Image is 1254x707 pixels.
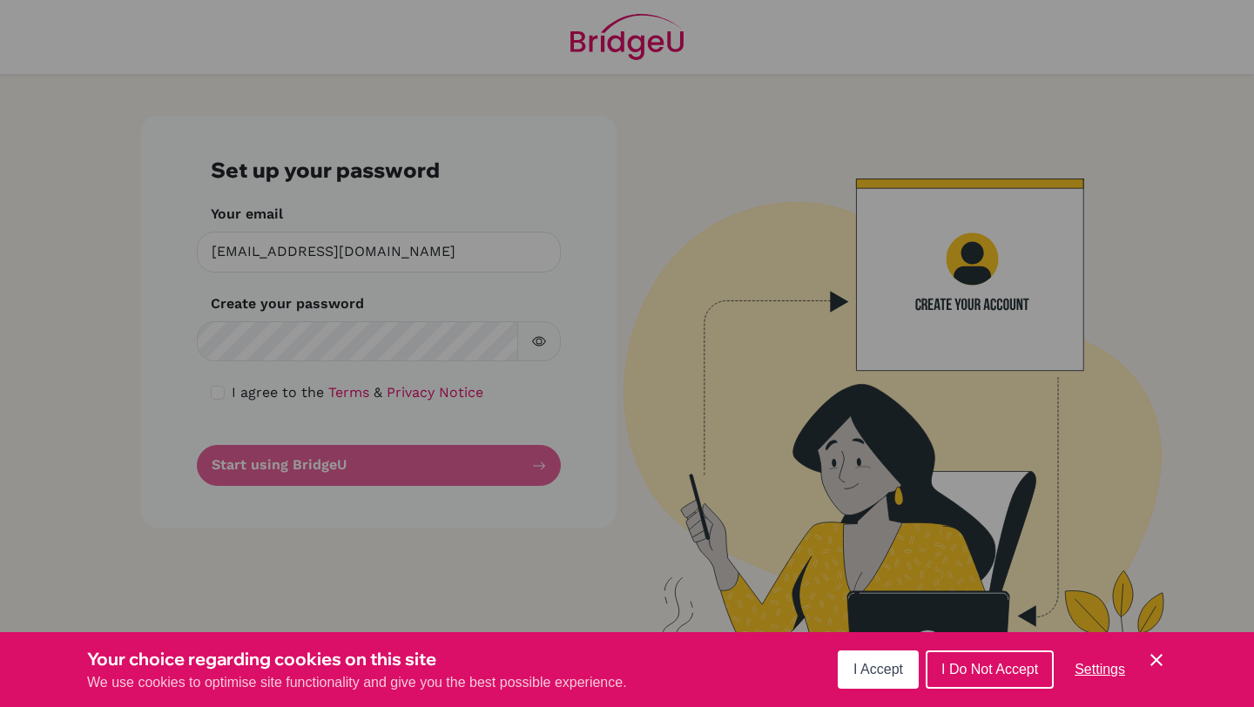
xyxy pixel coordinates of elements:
[853,662,903,677] span: I Accept
[838,650,919,689] button: I Accept
[941,662,1038,677] span: I Do Not Accept
[87,672,627,693] p: We use cookies to optimise site functionality and give you the best possible experience.
[1146,650,1167,670] button: Save and close
[926,650,1054,689] button: I Do Not Accept
[1075,662,1125,677] span: Settings
[1061,652,1139,687] button: Settings
[87,646,627,672] h3: Your choice regarding cookies on this site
